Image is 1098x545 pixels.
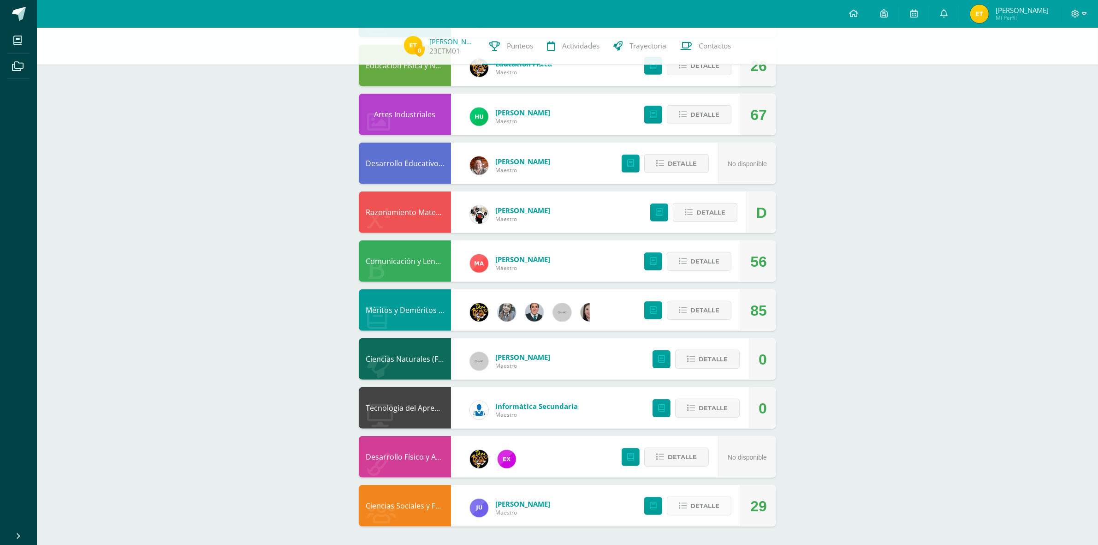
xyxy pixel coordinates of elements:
button: Detalle [667,56,731,75]
a: Punteos [482,28,540,65]
img: eda3c0d1caa5ac1a520cf0290d7c6ae4.png [470,303,488,322]
button: Detalle [667,105,731,124]
span: Mi Perfil [996,14,1049,22]
button: Detalle [675,399,740,418]
div: 29 [750,485,767,527]
span: Informática Secundaria [495,401,578,411]
span: Detalle [690,253,719,270]
img: 0261123e46d54018888246571527a9cf.png [470,499,488,517]
div: Desarrollo Educativo y Proyecto de Vida [359,143,451,184]
span: [PERSON_NAME] [495,108,550,117]
span: Detalle [668,155,697,172]
div: 56 [750,241,767,282]
span: 0 [415,45,425,56]
span: [PERSON_NAME] [495,157,550,166]
span: Detalle [690,302,719,319]
div: 67 [750,94,767,136]
img: 21dcd0747afb1b787494880446b9b401.png [470,450,488,468]
button: Detalle [644,154,709,173]
span: Trayectoria [629,41,666,51]
button: Detalle [644,448,709,467]
div: 0 [759,388,767,429]
span: No disponible [728,160,767,168]
span: Detalle [668,449,697,466]
img: fd23069c3bd5c8dde97a66a86ce78287.png [470,108,488,126]
div: Ciencias Naturales (Física Fundamental) [359,338,451,380]
a: Actividades [540,28,606,65]
span: Maestro [495,362,550,370]
img: d172b984f1f79fc296de0e0b277dc562.png [470,205,488,224]
span: Detalle [690,106,719,123]
button: Detalle [667,497,731,515]
img: cba4c69ace659ae4cf02a5761d9a2473.png [498,303,516,322]
a: Contactos [673,28,738,65]
span: Maestro [495,215,550,223]
img: 60x60 [553,303,571,322]
button: Detalle [675,350,740,369]
img: 2306758994b507d40baaa54be1d4aa7e.png [525,303,544,322]
a: 23ETM01 [429,46,460,56]
span: Detalle [699,400,728,417]
div: Méritos y Deméritos 3ro. Básico "C" [359,289,451,331]
span: Detalle [690,57,719,74]
span: No disponible [728,454,767,461]
a: [PERSON_NAME] [429,37,475,46]
span: Maestro [495,68,552,76]
span: [PERSON_NAME] [495,353,550,362]
button: Detalle [667,252,731,271]
span: [PERSON_NAME] [996,6,1049,15]
img: ce84f7dabd80ed5f5aa83b4480291ac6.png [498,450,516,468]
button: Detalle [667,301,731,320]
span: [PERSON_NAME] [495,206,550,215]
span: Detalle [696,204,725,221]
div: Ciencias Sociales y Formación Ciudadana e Interculturalidad [359,485,451,527]
span: Actividades [562,41,599,51]
span: Maestro [495,117,550,125]
div: Educación Física y Natación [359,45,451,86]
div: Desarrollo Físico y Artístico (Extracurricular) [359,436,451,478]
div: 85 [750,290,767,331]
img: 60x60 [470,352,488,371]
img: 8af0450cf43d44e38c4a1497329761f3.png [581,303,599,322]
span: [PERSON_NAME] [495,255,550,264]
img: b81554a9a9a9cda8bc2b353d5f35faa4.png [470,156,488,175]
span: Maestro [495,264,550,272]
div: 26 [750,45,767,87]
img: 6ed6846fa57649245178fca9fc9a58dd.png [470,401,488,419]
button: Detalle [673,203,737,222]
span: Maestro [495,166,550,174]
span: Contactos [699,41,731,51]
img: 56e57abfb7bc50cc3386f790684ec439.png [970,5,989,23]
div: Comunicación y Lenguaje, Idioma Español [359,240,451,282]
div: D [756,192,767,234]
span: Detalle [690,497,719,515]
img: 56e57abfb7bc50cc3386f790684ec439.png [404,36,422,54]
span: [PERSON_NAME] [495,499,550,509]
span: Maestro [495,411,578,419]
img: 0fd6451cf16eae051bb176b5d8bc5f11.png [470,254,488,273]
div: Artes Industriales [359,94,451,135]
span: Maestro [495,509,550,516]
span: Detalle [699,351,728,368]
div: Razonamiento Matemático [359,192,451,233]
div: 0 [759,339,767,380]
img: eda3c0d1caa5ac1a520cf0290d7c6ae4.png [470,59,488,77]
div: Tecnología del Aprendizaje y la Comunicación (TIC) [359,387,451,429]
span: Punteos [507,41,533,51]
a: Trayectoria [606,28,673,65]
